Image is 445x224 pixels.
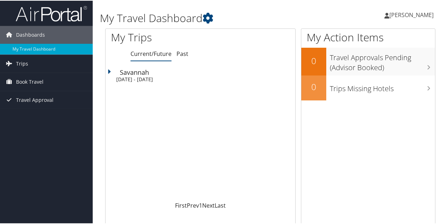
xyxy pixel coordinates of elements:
[330,79,435,93] h3: Trips Missing Hotels
[301,80,326,92] h2: 0
[16,72,44,90] span: Book Travel
[384,4,441,25] a: [PERSON_NAME]
[215,201,226,209] a: Last
[120,68,295,75] div: Savannah
[16,5,87,21] img: airportal-logo.png
[330,48,435,72] h3: Travel Approvals Pending (Advisor Booked)
[187,201,199,209] a: Prev
[16,25,45,43] span: Dashboards
[301,47,435,74] a: 0Travel Approvals Pending (Advisor Booked)
[202,201,215,209] a: Next
[16,90,53,108] span: Travel Approval
[301,54,326,66] h2: 0
[199,201,202,209] a: 1
[301,75,435,100] a: 0Trips Missing Hotels
[389,10,434,18] span: [PERSON_NAME]
[111,29,211,44] h1: My Trips
[116,75,292,82] div: [DATE] - [DATE]
[301,29,435,44] h1: My Action Items
[175,201,187,209] a: First
[16,54,28,72] span: Trips
[100,10,327,25] h1: My Travel Dashboard
[131,49,172,57] a: Current/Future
[177,49,188,57] a: Past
